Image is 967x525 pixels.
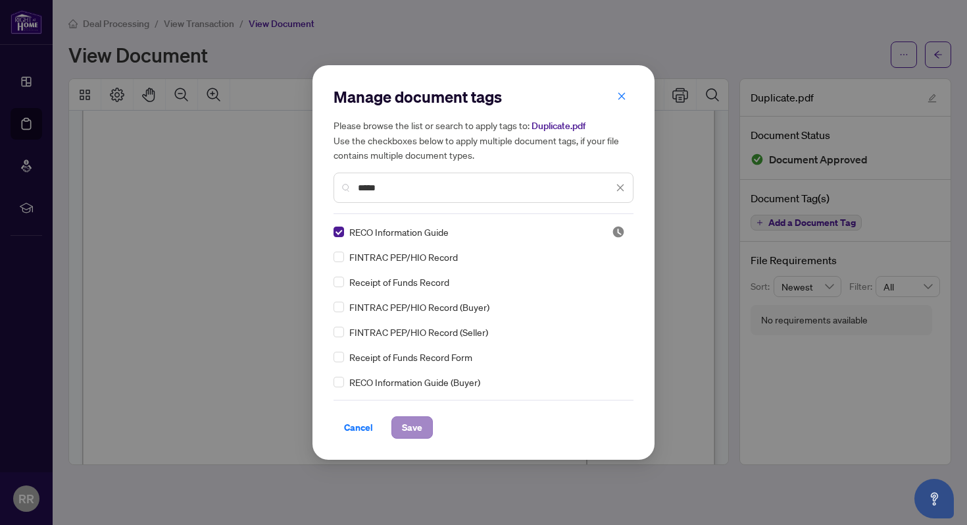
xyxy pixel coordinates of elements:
img: status [612,225,625,238]
button: Save [391,416,433,439]
span: close [616,183,625,192]
span: Pending Review [612,225,625,238]
h2: Manage document tags [334,86,633,107]
span: Receipt of Funds Record [349,275,449,289]
span: Receipt of Funds Record Form [349,350,472,364]
span: Cancel [344,417,373,438]
span: Duplicate.pdf [532,120,585,132]
span: RECO Information Guide (Buyer) [349,375,480,389]
span: FINTRAC PEP/HIO Record [349,250,458,264]
span: RECO Information Guide [349,225,449,239]
span: close [617,92,626,101]
button: Open asap [914,479,954,518]
h5: Please browse the list or search to apply tags to: Use the checkboxes below to apply multiple doc... [334,118,633,162]
span: FINTRAC PEP/HIO Record (Buyer) [349,300,489,314]
span: Save [402,417,422,438]
button: Cancel [334,416,384,439]
span: FINTRAC PEP/HIO Record (Seller) [349,325,488,339]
